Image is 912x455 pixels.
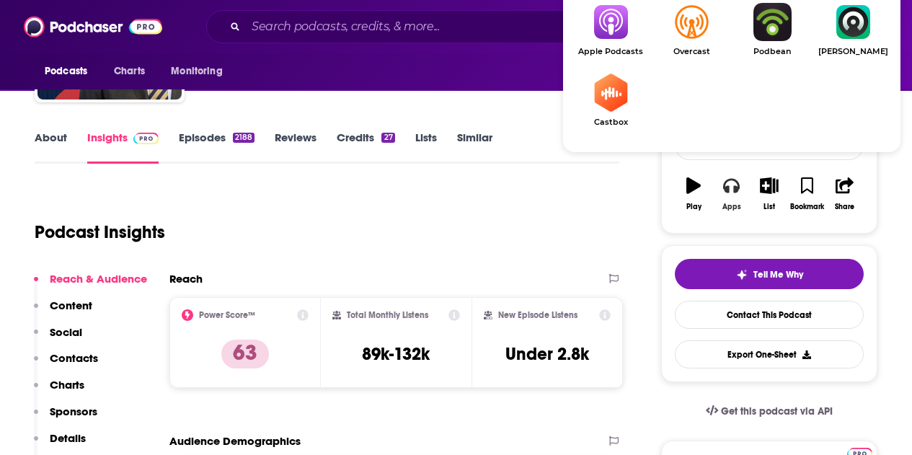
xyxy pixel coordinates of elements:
[199,310,255,320] h2: Power Score™
[50,405,97,418] p: Sponsors
[246,15,618,38] input: Search podcasts, credits, & more...
[133,133,159,144] img: Podchaser Pro
[570,47,651,56] span: Apple Podcasts
[675,168,712,220] button: Play
[835,203,854,211] div: Share
[34,405,97,431] button: Sponsors
[50,272,147,286] p: Reach & Audience
[732,47,813,56] span: Podbean
[570,3,651,56] a: Apple PodcastsApple Podcasts
[362,343,430,365] h3: 89k-132k
[415,131,437,164] a: Lists
[275,131,316,164] a: Reviews
[35,131,67,164] a: About
[169,272,203,286] h2: Reach
[712,168,750,220] button: Apps
[498,310,577,320] h2: New Episode Listens
[34,325,82,352] button: Social
[736,269,748,280] img: tell me why sparkle
[50,351,98,365] p: Contacts
[87,131,159,164] a: InsightsPodchaser Pro
[753,269,803,280] span: Tell Me Why
[813,47,893,56] span: [PERSON_NAME]
[722,203,741,211] div: Apps
[675,340,864,368] button: Export One-Sheet
[457,131,492,164] a: Similar
[34,299,92,325] button: Content
[788,168,825,220] button: Bookmark
[686,203,701,211] div: Play
[171,61,222,81] span: Monitoring
[179,131,254,164] a: Episodes2188
[790,203,824,211] div: Bookmark
[751,168,788,220] button: List
[813,3,893,56] a: Castro[PERSON_NAME]
[221,340,269,368] p: 63
[34,351,98,378] button: Contacts
[381,133,394,143] div: 27
[161,58,241,85] button: open menu
[675,259,864,289] button: tell me why sparkleTell Me Why
[24,13,162,40] img: Podchaser - Follow, Share and Rate Podcasts
[206,10,748,43] div: Search podcasts, credits, & more...
[651,3,732,56] a: OvercastOvercast
[35,58,106,85] button: open menu
[114,61,145,81] span: Charts
[505,343,589,365] h3: Under 2.8k
[50,325,82,339] p: Social
[570,118,651,127] span: Castbox
[105,58,154,85] a: Charts
[233,133,254,143] div: 2188
[50,378,84,392] p: Charts
[675,301,864,329] a: Contact This Podcast
[34,272,147,299] button: Reach & Audience
[763,203,775,211] div: List
[45,61,87,81] span: Podcasts
[694,394,844,429] a: Get this podcast via API
[826,168,864,220] button: Share
[34,378,84,405] button: Charts
[732,3,813,56] a: PodbeanPodbean
[35,221,165,243] h1: Podcast Insights
[651,47,732,56] span: Overcast
[50,431,86,445] p: Details
[570,74,651,127] a: CastboxCastbox
[337,131,394,164] a: Credits27
[347,310,428,320] h2: Total Monthly Listens
[721,405,833,418] span: Get this podcast via API
[169,434,301,448] h2: Audience Demographics
[50,299,92,312] p: Content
